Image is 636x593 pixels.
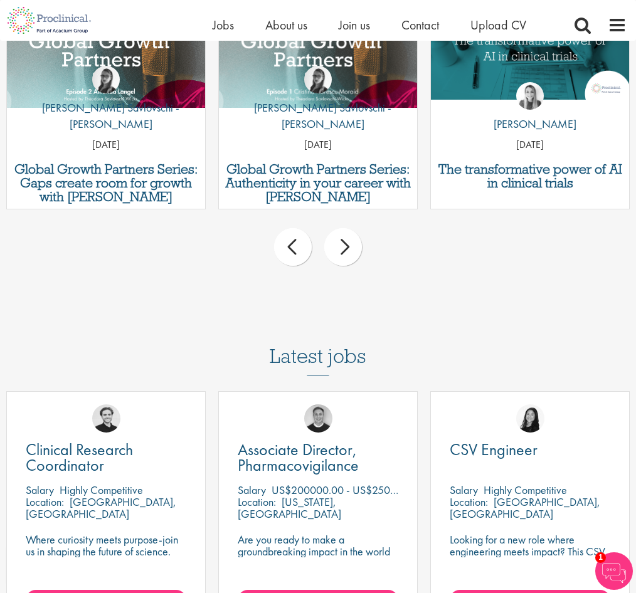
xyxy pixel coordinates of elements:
[484,116,576,132] p: [PERSON_NAME]
[484,483,567,497] p: Highly Competitive
[225,162,411,204] a: Global Growth Partners Series: Authenticity in your career with [PERSON_NAME]
[516,82,544,110] img: Hannah Burke
[484,82,576,139] a: Hannah Burke [PERSON_NAME]
[60,483,143,497] p: Highly Competitive
[26,442,186,473] a: Clinical Research Coordinator
[92,66,120,93] img: Theodora Savlovschi - Wicks
[238,439,359,476] span: Associate Director, Pharmacovigilance
[238,495,276,509] span: Location:
[450,495,600,521] p: [GEOGRAPHIC_DATA], [GEOGRAPHIC_DATA]
[26,495,176,521] p: [GEOGRAPHIC_DATA], [GEOGRAPHIC_DATA]
[26,533,186,557] p: Where curiosity meets purpose-join us in shaping the future of science.
[450,439,538,460] span: CSV Engineer
[7,66,205,138] a: Theodora Savlovschi - Wicks [PERSON_NAME] Savlovschi - [PERSON_NAME]
[238,495,341,521] p: [US_STATE], [GEOGRAPHIC_DATA]
[7,100,205,132] p: [PERSON_NAME] Savlovschi - [PERSON_NAME]
[450,442,610,458] a: CSV Engineer
[270,314,366,375] h3: Latest jobs
[450,533,610,569] p: Looking for a new role where engineering meets impact? This CSV Engineer role is calling your name!
[272,483,472,497] p: US$200000.00 - US$250000.00 per annum
[304,404,332,433] img: Bo Forsen
[26,495,64,509] span: Location:
[324,228,362,266] div: next
[470,17,526,33] a: Upload CV
[26,483,54,497] span: Salary
[595,552,606,563] span: 1
[450,483,478,497] span: Salary
[238,483,266,497] span: Salary
[213,17,234,33] a: Jobs
[219,138,417,152] p: [DATE]
[265,17,307,33] a: About us
[238,533,398,593] p: Are you ready to make a groundbreaking impact in the world of biotechnology? Join a growing compa...
[304,66,332,93] img: Theodora Savlovschi - Wicks
[431,138,629,152] p: [DATE]
[219,100,417,132] p: [PERSON_NAME] Savlovschi - [PERSON_NAME]
[26,439,133,476] span: Clinical Research Coordinator
[13,162,199,204] a: Global Growth Partners Series: Gaps create room for growth with [PERSON_NAME]
[437,162,623,190] a: The transformative power of AI in clinical trials
[7,138,205,152] p: [DATE]
[401,17,439,33] a: Contact
[450,495,488,509] span: Location:
[238,442,398,473] a: Associate Director, Pharmacovigilance
[516,404,544,433] img: Numhom Sudsok
[92,404,120,433] img: Nico Kohlwes
[339,17,370,33] a: Join us
[595,552,633,590] img: Chatbot
[274,228,312,266] div: prev
[219,66,417,138] a: Theodora Savlovschi - Wicks [PERSON_NAME] Savlovschi - [PERSON_NAME]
